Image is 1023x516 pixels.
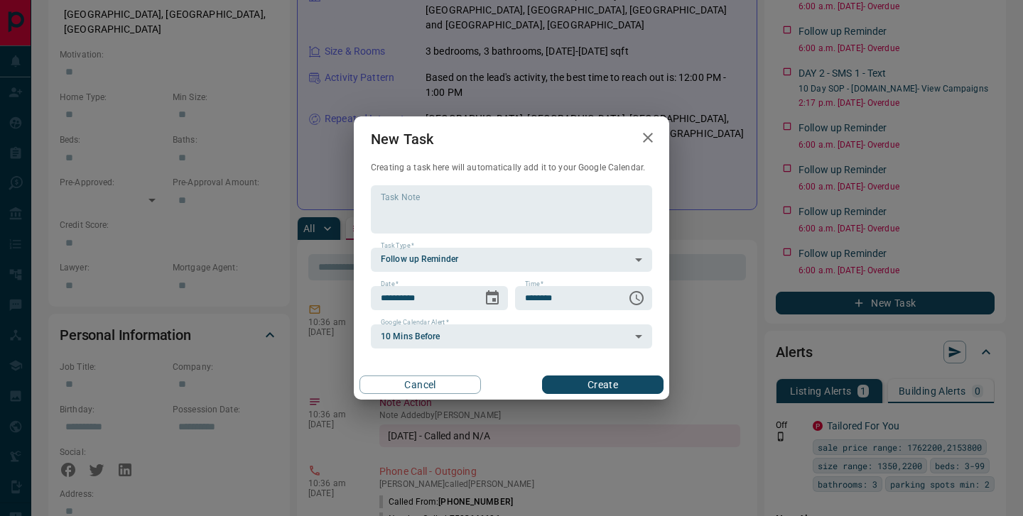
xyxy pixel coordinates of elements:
[371,248,652,272] div: Follow up Reminder
[542,375,664,394] button: Create
[381,241,414,251] label: Task Type
[359,375,481,394] button: Cancel
[371,324,652,348] div: 10 Mins Before
[525,280,543,289] label: Time
[354,116,450,162] h2: New Task
[478,284,507,312] button: Choose date, selected date is Oct 14, 2025
[381,318,449,327] label: Google Calendar Alert
[622,284,651,312] button: Choose time, selected time is 6:00 AM
[371,162,652,174] p: Creating a task here will automatically add it to your Google Calendar.
[381,280,399,289] label: Date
